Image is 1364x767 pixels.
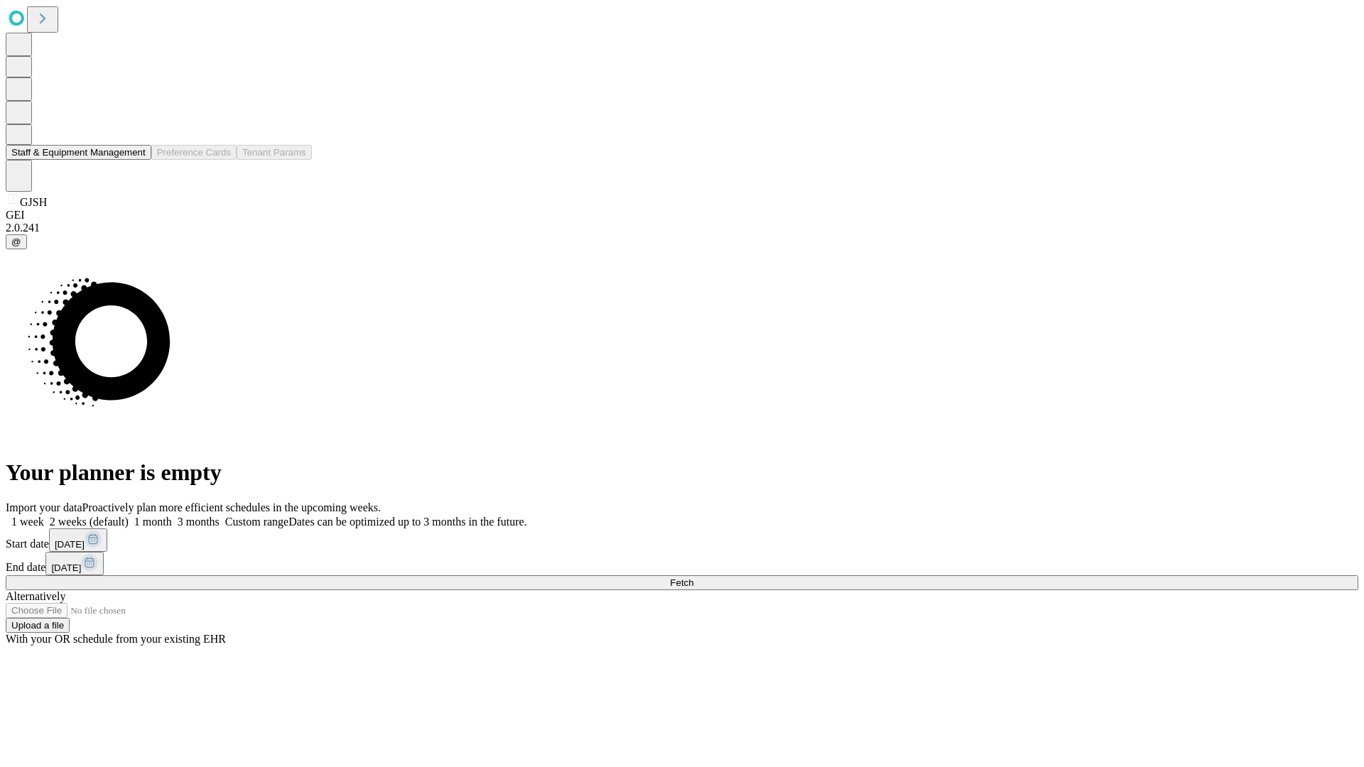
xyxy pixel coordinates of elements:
span: Custom range [225,516,288,528]
span: 1 week [11,516,44,528]
button: Fetch [6,575,1358,590]
button: Upload a file [6,618,70,633]
span: 3 months [178,516,220,528]
span: 1 month [134,516,172,528]
span: @ [11,236,21,247]
button: Tenant Params [237,145,312,160]
button: Staff & Equipment Management [6,145,151,160]
div: Start date [6,528,1358,552]
span: [DATE] [55,539,85,550]
span: [DATE] [51,562,81,573]
div: 2.0.241 [6,222,1358,234]
button: [DATE] [49,528,107,552]
span: Dates can be optimized up to 3 months in the future. [288,516,526,528]
span: Proactively plan more efficient schedules in the upcoming weeks. [82,501,381,513]
span: Fetch [670,577,693,588]
button: [DATE] [45,552,104,575]
span: With your OR schedule from your existing EHR [6,633,226,645]
div: End date [6,552,1358,575]
button: Preference Cards [151,145,237,160]
div: GEI [6,209,1358,222]
h1: Your planner is empty [6,459,1358,486]
span: 2 weeks (default) [50,516,129,528]
span: Alternatively [6,590,65,602]
span: Import your data [6,501,82,513]
span: GJSH [20,196,47,208]
button: @ [6,234,27,249]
